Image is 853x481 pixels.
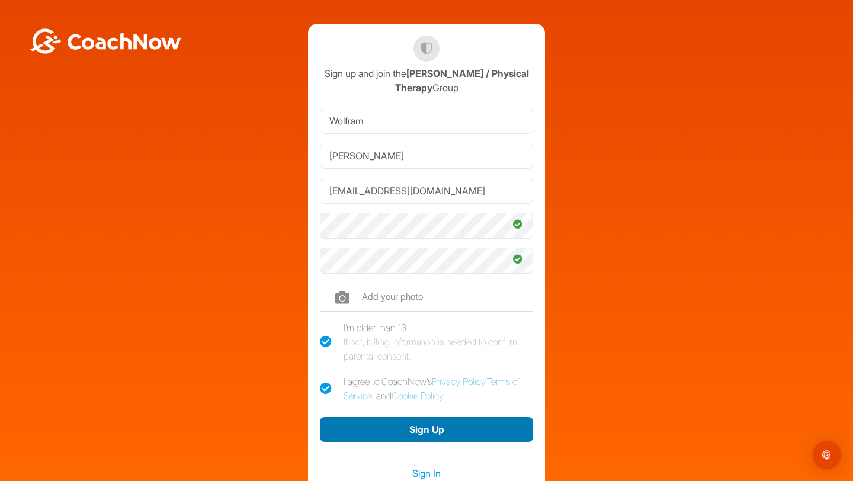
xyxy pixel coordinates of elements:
[392,390,443,402] a: Cookie Policy
[344,335,533,363] div: If not, billing information is needed to confirm parental consent.
[395,68,529,94] strong: [PERSON_NAME] / Physical Therapy
[320,143,533,169] input: Last Name
[28,28,182,54] img: BwLJSsUCoWCh5upNqxVrqldRgqLPVwmV24tXu5FoVAoFEpwwqQ3VIfuoInZCoVCoTD4vwADAC3ZFMkVEQFDAAAAAElFTkSuQmCC
[320,417,533,442] button: Sign Up
[320,466,533,481] a: Sign In
[320,66,533,95] div: Sign up and join the Group
[413,36,440,62] img: Wolfram Seeber
[432,376,485,387] a: Privacy Policy
[344,320,533,363] div: I'm older than 13
[320,374,533,403] label: I agree to CoachNow's , , and .
[320,178,533,204] input: Email
[813,441,841,469] div: Open Intercom Messenger
[320,108,533,134] input: First Name
[344,376,520,402] a: Terms of Service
